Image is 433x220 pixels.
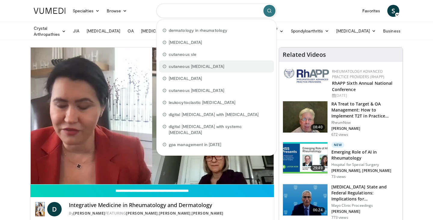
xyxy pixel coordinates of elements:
[359,5,384,17] a: Favorites
[331,142,345,148] p: New
[331,120,399,125] p: RheumNow
[169,75,202,81] span: [MEDICAL_DATA]
[83,25,124,37] a: [MEDICAL_DATA]
[332,80,393,92] a: RhAPP Sixth Annual National Conference
[287,25,333,37] a: Spondyloarthritis
[156,4,277,18] input: Search topics, interventions
[283,184,327,215] img: ca39143f-cac0-4ce0-ac6e-43789c955d50.150x105_q85_crop-smart_upscale.jpg
[284,69,329,83] img: 11a1138e-2689-4538-9ce3-9798b80e7b29.png.150x105_q85_autocrop_double_scale_upscale_version-0.2.png
[30,25,69,37] a: Crystal Arthropathies
[331,168,399,173] p: [PERSON_NAME], [PERSON_NAME]
[47,202,62,216] a: D
[283,101,399,137] a: 08:40 RA Treat to Target & OA Management: How to Implement T2T in Practice… RheumNow [PERSON_NAME...
[331,215,348,220] p: 773 views
[331,203,399,208] p: Mayo Clinic Proceedings
[169,51,196,57] span: cutaneous sle
[169,124,270,136] span: digital [MEDICAL_DATA] with systemc [MEDICAL_DATA]
[126,211,158,216] a: [PERSON_NAME]
[169,87,224,93] span: cutaneous [MEDICAL_DATA]
[169,27,227,33] span: dermatology in rheumatology
[137,25,178,37] a: [MEDICAL_DATA]
[333,25,379,37] a: [MEDICAL_DATA]
[331,162,399,167] p: Hospital for Special Surgery
[331,101,399,119] h3: RA Treat to Target & OA Management: How to Implement T2T in Practice…
[169,63,224,69] span: cutaneous [MEDICAL_DATA]
[331,149,399,161] h3: Emerging Role of AI in Rheumatology
[169,99,235,105] span: leukocytoclastic [MEDICAL_DATA]
[311,207,325,213] span: 06:24
[69,5,103,17] a: Specialties
[169,112,259,118] span: digital [MEDICAL_DATA] with [MEDICAL_DATA]
[103,5,131,17] a: Browse
[331,184,399,202] h3: [MEDICAL_DATA] State and Federal Regulations: Implications for [GEOGRAPHIC_DATA] …
[159,211,191,216] a: [PERSON_NAME]
[283,101,327,133] img: acfacdcc-a919-47c1-b3ce-9ea80a4cf653.150x105_q85_crop-smart_upscale.jpg
[169,142,221,148] span: gpa management in [DATE]
[331,126,399,131] p: [PERSON_NAME]
[332,69,384,79] a: Rheumatology Advanced Practice Providers (RhAPP)
[69,25,83,37] a: JIA
[311,165,325,171] span: 29:49
[69,211,269,216] div: By FEATURING , ,
[35,202,45,216] img: Dr. Diana Girnita
[192,211,223,216] a: [PERSON_NAME]
[283,51,326,58] h4: Related Videos
[331,174,346,179] p: 73 views
[283,142,399,179] a: 29:49 New Emerging Role of AI in Rheumatology Hospital for Special Surgery [PERSON_NAME], [PERSON...
[283,184,399,220] a: 06:24 [MEDICAL_DATA] State and Federal Regulations: Implications for [GEOGRAPHIC_DATA] … Mayo Cli...
[311,124,325,130] span: 08:40
[331,132,348,137] p: 672 views
[283,142,327,173] img: a78c0be0-c823-4c0d-9f63-b8e1e2c64d79.150x105_q85_crop-smart_upscale.jpg
[34,8,66,14] img: VuMedi Logo
[332,93,398,98] div: [DATE]
[73,211,105,216] a: [PERSON_NAME]
[169,39,202,45] span: [MEDICAL_DATA]
[30,47,274,185] video-js: Video Player
[379,25,410,37] a: Business
[69,202,269,209] h4: Integrative Medicine in Rheumatology and Dermatology
[331,209,399,214] p: [PERSON_NAME]
[387,5,399,17] a: S
[124,25,137,37] a: OA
